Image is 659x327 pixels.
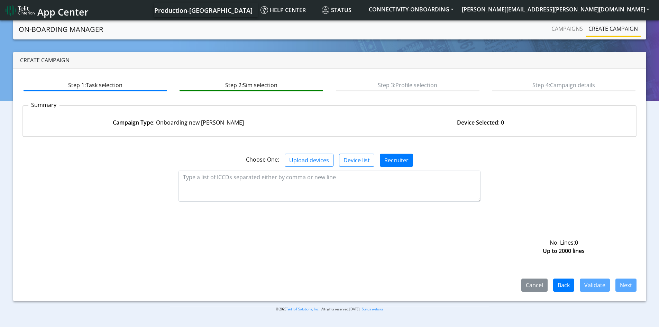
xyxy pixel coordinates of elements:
div: No. Lines: [486,238,642,247]
a: Status website [362,307,383,311]
p: © 2025 . All rights reserved.[DATE] | [170,307,489,312]
div: : Onboarding new [PERSON_NAME] [27,118,330,127]
div: : 0 [330,118,632,127]
button: Cancel [521,279,548,292]
strong: Device Selected [457,119,498,126]
btn: Step 1: Task selection [24,78,167,91]
button: Recruiter [380,154,413,167]
button: Validate [580,279,610,292]
a: Your current platform instance [154,3,252,17]
button: Next [615,279,637,292]
btn: Step 4: Campaign details [492,78,635,91]
span: Help center [260,6,306,14]
a: Telit IoT Solutions, Inc. [286,307,320,311]
span: Production-[GEOGRAPHIC_DATA] [154,6,253,15]
a: Campaigns [549,22,586,36]
btn: Step 3: Profile selection [336,78,479,91]
span: App Center [37,6,89,18]
p: Summary [28,101,60,109]
button: CONNECTIVITY-ONBOARDING [365,3,458,16]
a: App Center [6,3,88,18]
img: status.svg [322,6,329,14]
strong: Campaign Type [113,119,153,126]
span: 0 [575,239,578,246]
img: logo-telit-cinterion-gw-new.png [6,5,35,16]
div: Create campaign [13,52,646,69]
img: knowledge.svg [260,6,268,14]
a: Help center [258,3,319,17]
btn: Step 2: Sim selection [180,78,323,91]
span: Choose One: [246,156,279,163]
button: [PERSON_NAME][EMAIL_ADDRESS][PERSON_NAME][DOMAIN_NAME] [458,3,653,16]
a: Create campaign [586,22,641,36]
button: Back [553,279,574,292]
div: Up to 2000 lines [486,247,642,255]
button: Device list [339,154,374,167]
button: Upload devices [285,154,333,167]
a: Status [319,3,365,17]
span: Status [322,6,351,14]
a: On-Boarding Manager [19,22,103,36]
